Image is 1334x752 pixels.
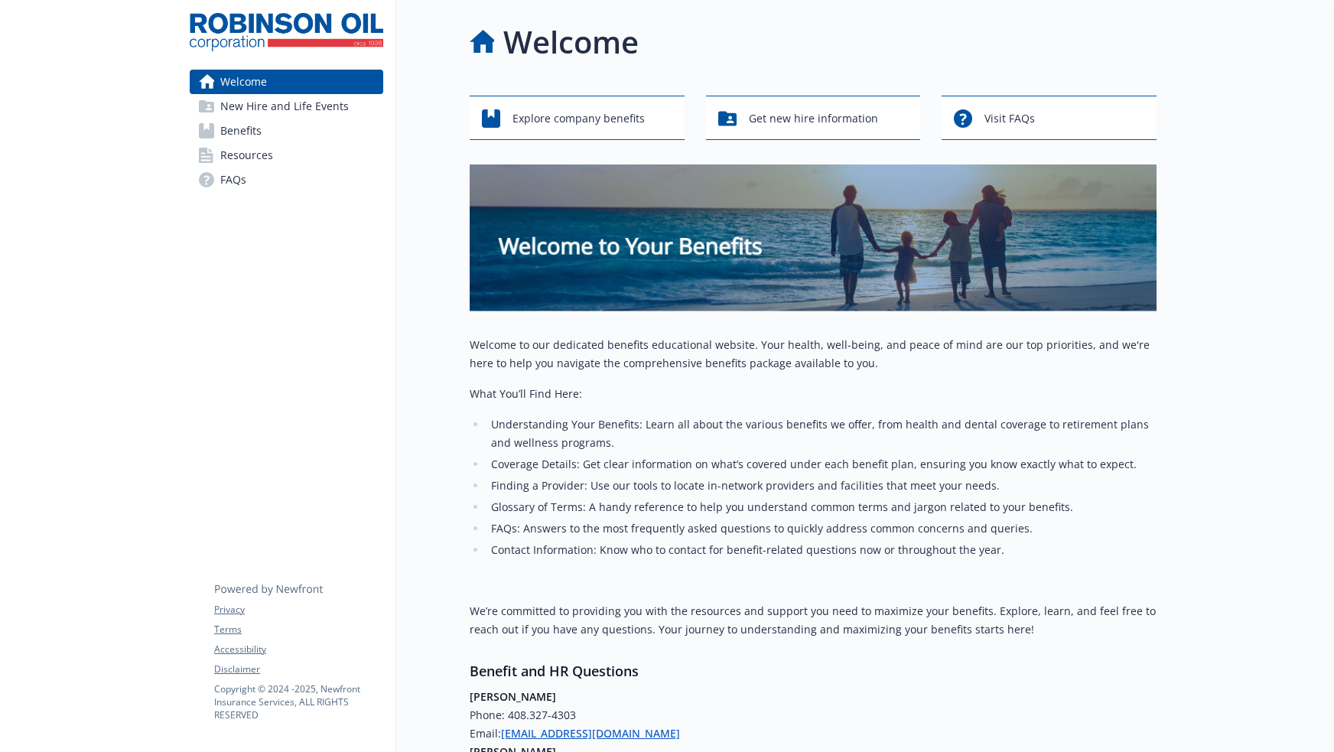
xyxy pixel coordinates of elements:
p: Welcome to our dedicated benefits educational website. Your health, well-being, and peace of mind... [470,336,1157,373]
span: New Hire and Life Events [220,94,349,119]
a: New Hire and Life Events [190,94,383,119]
p: We’re committed to providing you with the resources and support you need to maximize your benefit... [470,602,1157,639]
span: FAQs [220,168,246,192]
a: [EMAIL_ADDRESS][DOMAIN_NAME] [501,726,680,741]
a: Terms [214,623,382,636]
img: overview page banner [470,164,1157,311]
a: Resources [190,143,383,168]
h6: Phone: 408.327-4303 [470,706,1157,724]
a: Accessibility [214,643,382,656]
a: Welcome [190,70,383,94]
strong: [PERSON_NAME] [470,689,556,704]
button: Get new hire information [706,96,921,140]
span: Get new hire information [749,104,878,133]
span: Visit FAQs [984,104,1035,133]
p: Copyright © 2024 - 2025 , Newfront Insurance Services, ALL RIGHTS RESERVED [214,682,382,721]
span: Benefits [220,119,262,143]
a: FAQs [190,168,383,192]
li: Coverage Details: Get clear information on what’s covered under each benefit plan, ensuring you k... [486,455,1157,474]
button: Visit FAQs [942,96,1157,140]
li: FAQs: Answers to the most frequently asked questions to quickly address common concerns and queries. [486,519,1157,538]
a: Privacy [214,603,382,617]
p: What You’ll Find Here: [470,385,1157,403]
h1: Welcome [503,19,639,65]
li: Understanding Your Benefits: Learn all about the various benefits we offer, from health and denta... [486,415,1157,452]
span: Resources [220,143,273,168]
li: Glossary of Terms: A handy reference to help you understand common terms and jargon related to yo... [486,498,1157,516]
li: Finding a Provider: Use our tools to locate in-network providers and facilities that meet your ne... [486,477,1157,495]
button: Explore company benefits [470,96,685,140]
span: Explore company benefits [512,104,645,133]
li: Contact Information: Know who to contact for benefit-related questions now or throughout the year. [486,541,1157,559]
a: Benefits [190,119,383,143]
h6: Email: [470,724,1157,743]
h3: Benefit and HR Questions [470,660,1157,682]
span: Welcome [220,70,267,94]
a: Disclaimer [214,662,382,676]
